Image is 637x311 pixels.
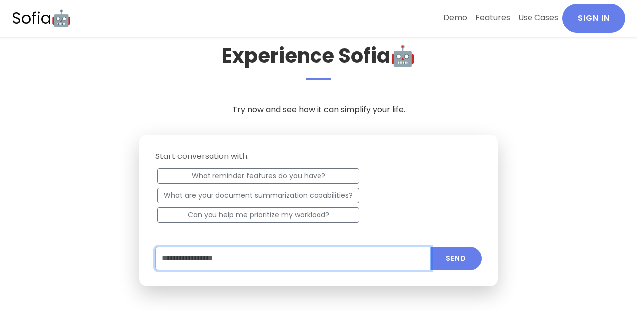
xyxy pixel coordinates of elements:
[514,4,562,32] a: Use Cases
[157,207,359,223] button: Can you help me prioritize my workload?
[562,4,625,33] a: Sign In
[430,247,482,270] button: Submit
[157,168,359,184] button: What reminder features do you have?
[47,44,590,80] h2: Experience Sofia🤖
[471,4,514,32] a: Features
[12,4,71,33] a: Sofia🤖
[155,151,482,162] p: Start conversation with:
[439,4,471,32] a: Demo
[47,104,590,116] p: Try now and see how it can simplify your life.
[157,188,359,203] button: What are your document summarization capabilities?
